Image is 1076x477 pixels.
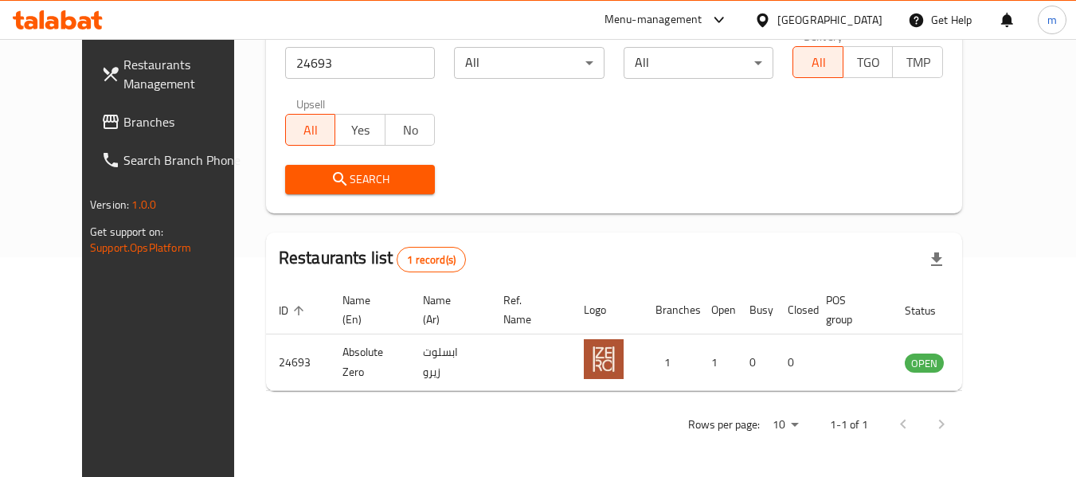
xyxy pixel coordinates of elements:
span: m [1047,11,1057,29]
div: [GEOGRAPHIC_DATA] [777,11,882,29]
div: Menu-management [605,10,702,29]
span: All [800,51,837,74]
th: Closed [775,286,813,334]
h2: Restaurants list [279,246,466,272]
span: OPEN [905,354,944,373]
td: Absolute Zero [330,334,410,391]
span: Name (Ar) [423,291,471,329]
span: Restaurants Management [123,55,249,93]
button: Search [285,165,436,194]
button: TMP [892,46,943,78]
input: Search for restaurant name or ID.. [285,47,436,79]
div: Rows per page: [766,413,804,437]
td: 0 [737,334,775,391]
td: 1 [643,334,698,391]
th: Open [698,286,737,334]
span: TMP [899,51,937,74]
div: Total records count [397,247,466,272]
td: 1 [698,334,737,391]
span: ID [279,301,309,320]
th: Busy [737,286,775,334]
div: All [624,47,774,79]
span: 1.0.0 [131,194,156,215]
button: All [792,46,843,78]
a: Support.OpsPlatform [90,237,191,258]
span: All [292,119,330,142]
span: Status [905,301,957,320]
span: Branches [123,112,249,131]
span: POS group [826,291,873,329]
th: Branches [643,286,698,334]
button: Yes [335,114,385,146]
span: Search Branch Phone [123,151,249,170]
label: Upsell [296,98,326,109]
a: Search Branch Phone [88,141,262,179]
th: Logo [571,286,643,334]
span: TGO [850,51,887,74]
button: TGO [843,46,894,78]
p: Rows per page: [688,415,760,435]
span: Ref. Name [503,291,552,329]
div: Export file [918,240,956,279]
div: All [454,47,605,79]
td: 24693 [266,334,330,391]
a: Branches [88,103,262,141]
span: Get support on: [90,221,163,242]
p: 1-1 of 1 [830,415,868,435]
a: Restaurants Management [88,45,262,103]
button: All [285,114,336,146]
table: enhanced table [266,286,1031,391]
td: 0 [775,334,813,391]
label: Delivery [804,30,843,41]
span: No [392,119,429,142]
button: No [385,114,436,146]
span: Name (En) [342,291,391,329]
td: ابسلوت زيرو [410,334,491,391]
span: Search [298,170,423,190]
span: Yes [342,119,379,142]
img: Absolute Zero [584,339,624,379]
span: Version: [90,194,129,215]
span: 1 record(s) [397,252,465,268]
